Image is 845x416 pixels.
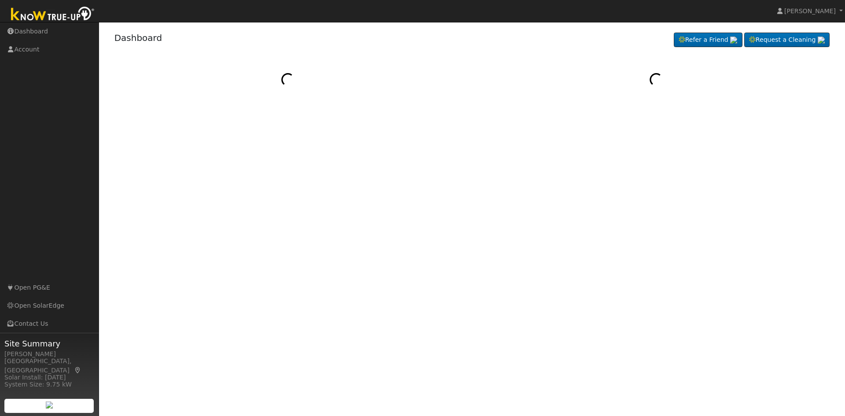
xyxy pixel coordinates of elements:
[46,401,53,409] img: retrieve
[730,37,737,44] img: retrieve
[4,373,94,382] div: Solar Install: [DATE]
[114,33,162,43] a: Dashboard
[744,33,830,48] a: Request a Cleaning
[784,7,836,15] span: [PERSON_NAME]
[4,350,94,359] div: [PERSON_NAME]
[674,33,742,48] a: Refer a Friend
[818,37,825,44] img: retrieve
[4,380,94,389] div: System Size: 9.75 kW
[4,357,94,375] div: [GEOGRAPHIC_DATA], [GEOGRAPHIC_DATA]
[7,5,99,25] img: Know True-Up
[74,367,82,374] a: Map
[4,338,94,350] span: Site Summary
